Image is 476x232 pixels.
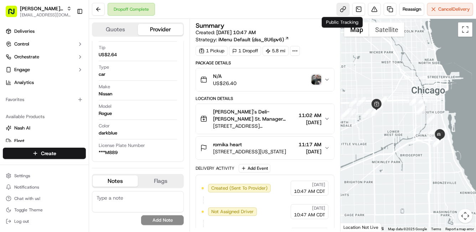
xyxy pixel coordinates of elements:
[99,110,112,117] div: Rogue
[14,196,40,201] span: Chat with us!
[41,150,56,157] span: Create
[14,159,55,166] span: Knowledge Base
[213,141,242,148] span: romika heart
[213,108,296,122] span: [PERSON_NAME]'s Deli- [PERSON_NAME] St. Manager Manager
[14,138,25,144] span: Fleet
[7,123,19,134] img: Joseph V.
[50,176,86,182] a: Powered byPylon
[239,164,270,173] button: Add Event
[14,184,39,190] span: Notifications
[3,111,86,122] div: Available Products
[409,96,419,106] div: 13
[110,91,130,100] button: See all
[7,160,13,165] div: 📗
[6,125,83,131] a: Nash AI
[14,67,30,73] span: Engage
[14,125,30,131] span: Nash AI
[378,96,387,106] div: 12
[369,22,404,37] button: Show satellite imagery
[218,36,289,43] a: iMenu Default (dss_8U6pv6)
[7,28,130,40] p: Welcome 👋
[312,182,325,188] span: [DATE]
[431,227,441,231] a: Terms (opens in new tab)
[196,104,334,134] button: [PERSON_NAME]'s Deli- [PERSON_NAME] St. Manager Manager[STREET_ADDRESS][PERSON_NAME]11:02 AM[DATE]
[7,93,48,98] div: Past conversations
[196,96,335,101] div: Location Details
[67,159,114,166] span: API Documentation
[211,185,268,191] span: Created (Sent To Provider)
[416,104,426,113] div: 15
[32,68,117,75] div: Start new chat
[19,46,128,53] input: Got a question? Start typing here...
[196,36,289,43] div: Strategy:
[3,26,86,37] a: Deliveries
[458,209,472,223] button: Map camera controls
[99,130,117,136] div: darkblue
[22,130,58,135] span: [PERSON_NAME]
[426,115,435,124] div: 17
[196,22,224,29] h3: Summary
[138,175,183,187] button: Flags
[357,97,366,106] div: 11
[138,24,183,35] button: Provider
[213,73,237,80] span: N/A
[99,71,105,78] div: car
[71,176,86,182] span: Pylon
[342,222,366,232] img: Google
[299,119,321,126] span: [DATE]
[22,110,58,116] span: [PERSON_NAME]
[121,70,130,79] button: Start new chat
[263,46,289,56] div: 5.8 mi
[14,79,34,86] span: Analytics
[14,41,29,47] span: Control
[14,173,30,179] span: Settings
[213,122,296,130] span: [STREET_ADDRESS][PERSON_NAME]
[312,205,325,211] span: [DATE]
[433,138,442,147] div: 23
[347,109,356,118] div: 8
[63,130,78,135] span: [DATE]
[20,12,72,18] span: [EMAIL_ADDRESS][DOMAIN_NAME]
[229,46,261,56] div: 1 Dropoff
[299,148,321,155] span: [DATE]
[299,141,321,148] span: 11:17 AM
[99,44,105,51] span: Tip
[14,54,39,60] span: Orchestrate
[3,216,86,226] button: Log out
[99,103,112,110] span: Model
[196,60,335,66] div: Package Details
[20,5,64,12] button: [PERSON_NAME]'s Deli - [PERSON_NAME] St
[294,212,325,218] span: 10:47 AM CDT
[3,38,86,50] button: Control
[6,138,83,144] a: Fleet
[311,75,321,85] img: photo_proof_of_delivery image
[439,131,448,140] div: 20
[93,175,138,187] button: Notes
[445,227,474,231] a: Report a map error
[59,110,62,116] span: •
[4,156,57,169] a: 📗Knowledge Base
[59,130,62,135] span: •
[416,97,425,107] div: 14
[99,91,112,97] div: Nissan
[3,51,86,63] button: Orchestrate
[3,77,86,88] a: Analytics
[57,156,117,169] a: 💻API Documentation
[99,84,110,90] span: Make
[196,68,334,91] button: N/AUS$26.40photo_proof_of_delivery image
[3,205,86,215] button: Toggle Theme
[211,209,254,215] span: Not Assigned Driver
[458,22,472,37] button: Toggle fullscreen view
[216,29,256,36] span: [DATE] 10:47 AM
[342,222,366,232] a: Open this area in Google Maps (opens a new window)
[3,94,86,105] div: Favorites
[99,123,110,129] span: Color
[7,68,20,81] img: 1736555255976-a54dd68f-1ca7-489b-9aae-adbdc363a1c4
[196,137,334,159] button: romika heart[STREET_ADDRESS][US_STATE]11:17 AM[DATE]
[93,24,138,35] button: Quotes
[196,29,256,36] span: Created:
[14,28,35,35] span: Deliveries
[403,6,421,12] span: Reassign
